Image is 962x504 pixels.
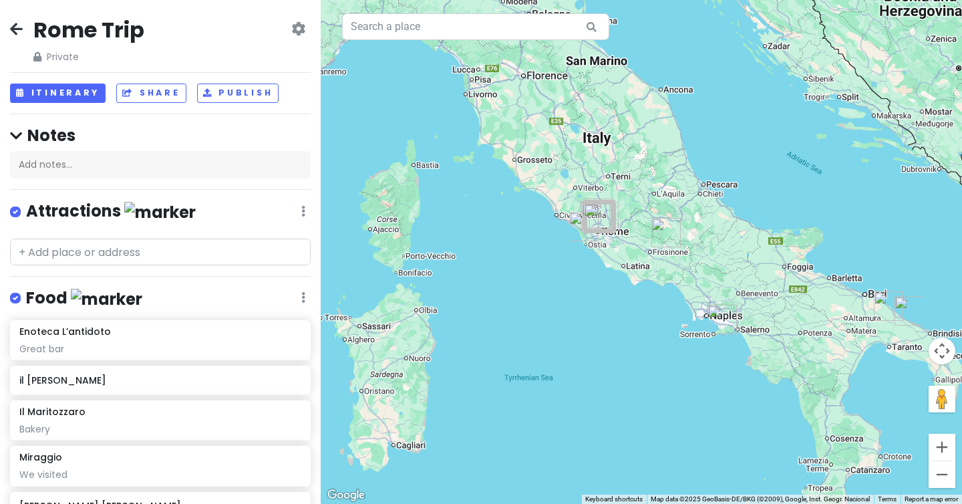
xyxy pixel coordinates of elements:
[651,495,870,503] span: Map data ©2025 GeoBasis-DE/BKG (©2009), Google, Inst. Geogr. Nacional
[586,201,615,231] div: Er Buchetto
[19,406,86,418] h6: Il Maritozzaro
[19,326,111,338] h6: Enoteca L’antidoto
[929,386,955,412] button: Drag Pegman onto the map to open Street View
[874,291,903,321] div: Trattoria "Terra Madre"
[33,16,144,44] h2: Rome Trip
[707,305,737,334] div: Ristorante Da Adolfo
[586,202,615,231] div: Regoli Pasticceria
[26,287,142,309] h4: Food
[584,199,613,228] div: Mostò
[19,343,301,355] div: Great bar
[581,201,610,231] div: Meglio Fresco S.R.L.
[33,49,144,64] span: Private
[585,201,614,231] div: Retrobottega
[583,201,612,230] div: Bonci Pizzarium
[585,201,614,230] div: Marzapane
[585,203,614,232] div: Trattoria Da Enzo al 29
[19,374,301,386] h6: il [PERSON_NAME]
[586,203,615,233] div: SantoPalato
[584,204,613,233] div: Il Maritozzaro
[26,201,196,223] h4: Attractions
[71,289,142,309] img: marker
[324,487,368,504] img: Google
[584,202,613,231] div: Il Goccetto
[587,203,616,233] div: SantoPalato
[124,202,196,223] img: marker
[584,203,613,232] div: Ai Marmi
[929,338,955,364] button: Map camera controls
[585,495,643,504] button: Keyboard shortcuts
[19,423,301,435] div: Bakery
[342,13,609,40] input: Search a place
[589,202,619,231] div: 180grammi Pizzeria Romana
[586,200,615,229] div: Mirto Ristorante di Pesce
[10,125,311,146] h4: Notes
[10,151,311,179] div: Add notes...
[585,201,615,231] div: 50 Kalò di Ciro Salvo - Roma
[895,296,924,326] div: Burro cafe
[116,84,186,103] button: Share
[905,495,958,503] a: Report a map error
[651,218,681,247] div: 'Bar San Domenico' Di Pallagrosi Loreto E C. Snc
[19,469,301,481] div: We visited
[324,487,368,504] a: Open this area in Google Maps (opens a new window)
[582,203,611,233] div: Trattoria Da Cesare al Casaletto
[929,461,955,488] button: Zoom out
[10,84,106,103] button: Itinerary
[929,434,955,461] button: Zoom in
[197,84,279,103] button: Publish
[583,201,613,230] div: il Covino
[19,451,62,463] h6: Miraggio
[569,212,599,241] div: Pascucci al Porticciolo
[878,495,897,503] a: Terms (opens in new tab)
[10,239,311,265] input: + Add place or address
